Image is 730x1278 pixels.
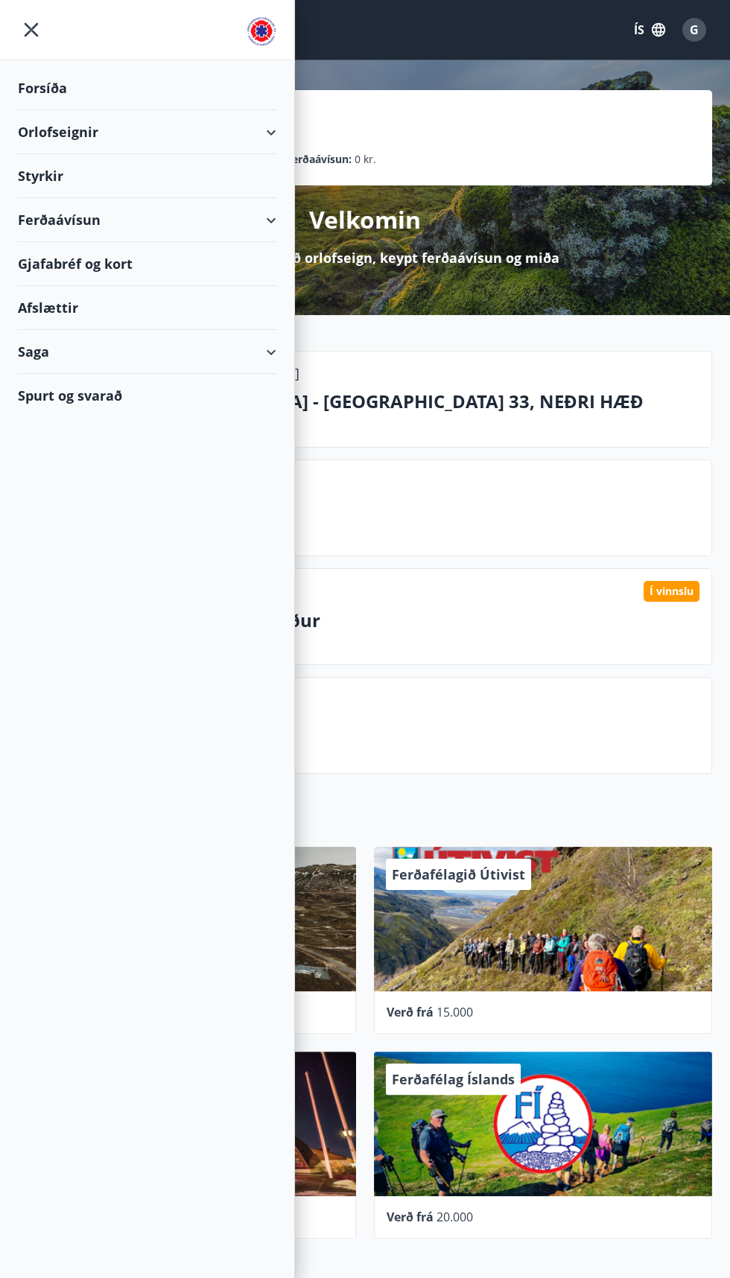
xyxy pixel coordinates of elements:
span: G [690,22,699,38]
div: Styrkir [18,154,276,198]
button: ÍS [626,16,673,43]
div: Forsíða [18,66,276,110]
span: 15.000 [437,1004,473,1020]
div: Í vinnslu [644,581,699,602]
p: Spurt og svarað [127,715,699,740]
p: [GEOGRAPHIC_DATA] - [GEOGRAPHIC_DATA] 33, NEÐRI HÆÐ [127,389,699,414]
span: 20.000 [437,1209,473,1225]
div: Orlofseignir [18,110,276,154]
p: Tannlæknakostnaður [127,608,699,633]
div: Saga [18,330,276,374]
span: Verð frá [387,1004,434,1020]
div: Afslættir [18,286,276,330]
div: Spurt og svarað [18,374,276,417]
p: Velkomin [309,203,421,236]
button: G [676,12,712,48]
p: Næstu helgi [127,497,699,523]
div: Ferðaávísun [18,198,276,242]
div: Gjafabréf og kort [18,242,276,286]
span: Verð frá [387,1209,434,1225]
p: Ferðaávísun : [286,151,352,168]
span: 0 kr. [355,151,376,168]
p: Hér getur þú bókað orlofseign, keypt ferðaávísun og miða [171,248,559,267]
span: Ferðafélag Íslands [392,1070,515,1088]
span: Ferðafélagið Útivist [392,865,525,883]
button: menu [18,16,45,43]
img: union_logo [247,16,276,46]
